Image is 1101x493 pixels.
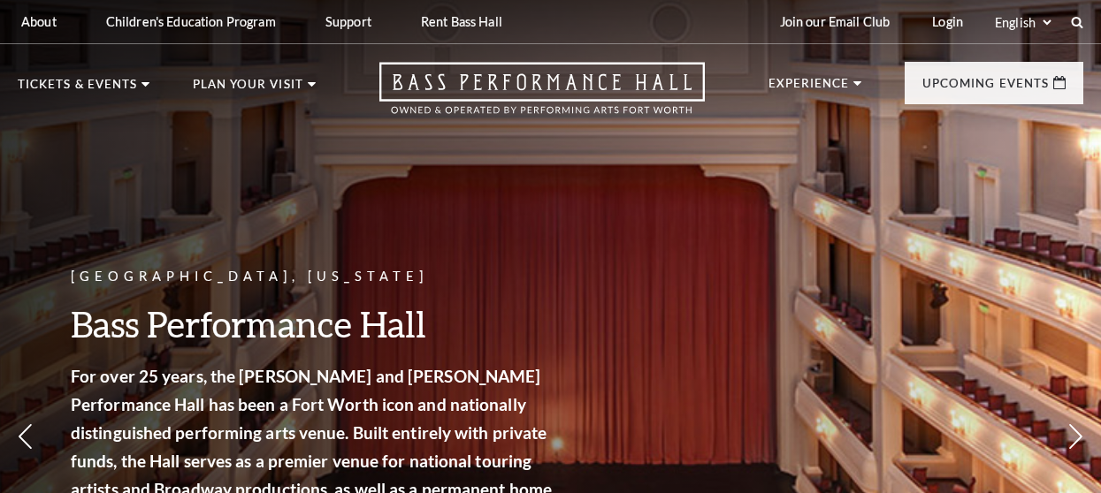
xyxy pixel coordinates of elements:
p: Rent Bass Hall [421,14,502,29]
p: Children's Education Program [106,14,276,29]
p: Experience [768,78,850,99]
p: Tickets & Events [18,79,137,100]
p: [GEOGRAPHIC_DATA], [US_STATE] [71,266,557,288]
select: Select: [991,14,1054,31]
p: About [21,14,57,29]
p: Support [325,14,371,29]
p: Plan Your Visit [193,79,303,100]
h3: Bass Performance Hall [71,301,557,346]
p: Upcoming Events [922,78,1049,99]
